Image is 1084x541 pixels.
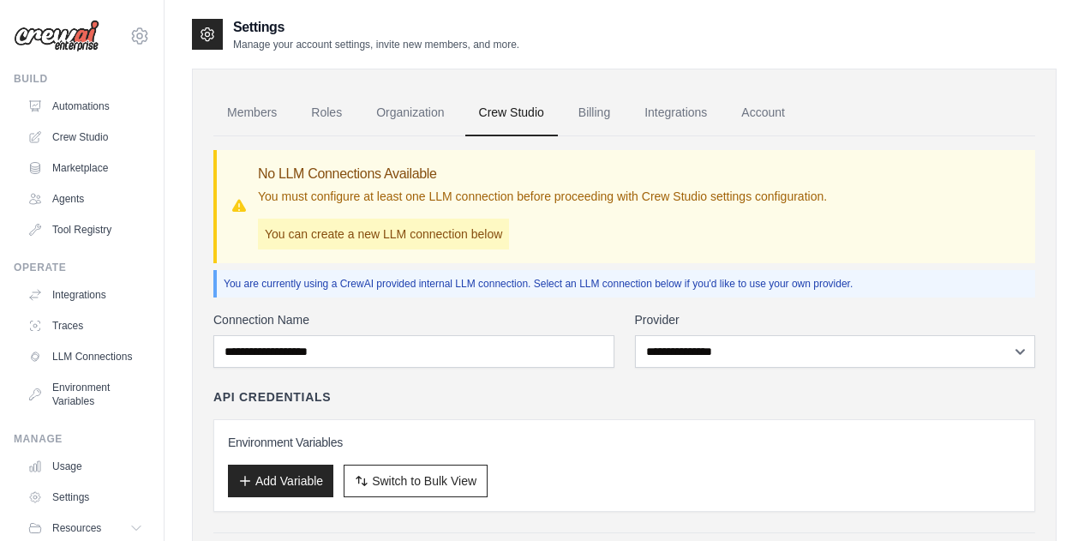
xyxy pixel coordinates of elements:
[21,374,150,415] a: Environment Variables
[21,216,150,243] a: Tool Registry
[21,312,150,340] a: Traces
[258,219,509,249] p: You can create a new LLM connection below
[372,472,476,490] span: Switch to Bulk View
[228,465,333,497] button: Add Variable
[21,453,150,480] a: Usage
[21,343,150,370] a: LLM Connections
[21,93,150,120] a: Automations
[258,188,827,205] p: You must configure at least one LLM connection before proceeding with Crew Studio settings config...
[998,459,1084,541] iframe: Chat Widget
[297,90,356,136] a: Roles
[213,388,331,406] h4: API Credentials
[228,434,1021,451] h3: Environment Variables
[213,90,290,136] a: Members
[21,281,150,309] a: Integrations
[14,261,150,274] div: Operate
[344,465,488,497] button: Switch to Bulk View
[258,164,827,184] h3: No LLM Connections Available
[21,484,150,511] a: Settings
[362,90,458,136] a: Organization
[635,311,1036,328] label: Provider
[21,123,150,151] a: Crew Studio
[465,90,558,136] a: Crew Studio
[14,72,150,86] div: Build
[21,154,150,182] a: Marketplace
[224,277,1028,291] p: You are currently using a CrewAI provided internal LLM connection. Select an LLM connection below...
[21,185,150,213] a: Agents
[565,90,624,136] a: Billing
[728,90,799,136] a: Account
[14,20,99,52] img: Logo
[631,90,721,136] a: Integrations
[14,432,150,446] div: Manage
[233,17,519,38] h2: Settings
[233,38,519,51] p: Manage your account settings, invite new members, and more.
[213,311,614,328] label: Connection Name
[52,521,101,535] span: Resources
